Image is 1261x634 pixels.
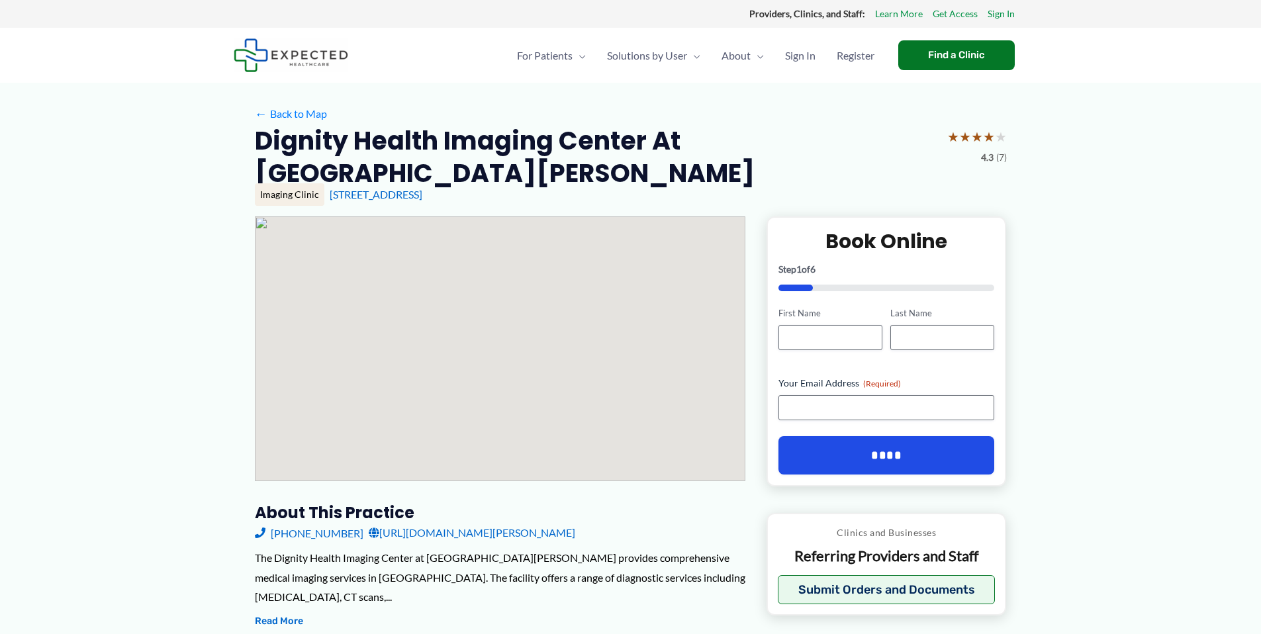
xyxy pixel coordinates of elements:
button: Submit Orders and Documents [778,575,996,604]
a: Find a Clinic [898,40,1015,70]
span: Menu Toggle [687,32,700,79]
button: Read More [255,613,303,629]
h3: About this practice [255,502,745,523]
label: Last Name [890,307,994,320]
a: Sign In [988,5,1015,23]
a: For PatientsMenu Toggle [506,32,596,79]
span: For Patients [517,32,573,79]
a: [PHONE_NUMBER] [255,523,363,543]
span: ★ [959,124,971,149]
span: About [722,32,751,79]
h2: Dignity Health Imaging Center at [GEOGRAPHIC_DATA][PERSON_NAME] [255,124,937,190]
p: Referring Providers and Staff [778,547,996,566]
span: Solutions by User [607,32,687,79]
label: First Name [778,307,882,320]
a: Register [826,32,885,79]
a: ←Back to Map [255,104,327,124]
a: [URL][DOMAIN_NAME][PERSON_NAME] [369,523,575,543]
h2: Book Online [778,228,995,254]
span: Menu Toggle [751,32,764,79]
a: [STREET_ADDRESS] [330,188,422,201]
span: Sign In [785,32,816,79]
span: ★ [947,124,959,149]
span: 1 [796,263,802,275]
a: Sign In [774,32,826,79]
a: Solutions by UserMenu Toggle [596,32,711,79]
p: Clinics and Businesses [778,524,996,541]
span: ★ [971,124,983,149]
div: Imaging Clinic [255,183,324,206]
a: Get Access [933,5,978,23]
span: (Required) [863,379,901,388]
p: Step of [778,265,995,274]
span: ← [255,107,267,120]
span: Register [837,32,874,79]
span: Menu Toggle [573,32,586,79]
span: ★ [995,124,1007,149]
div: The Dignity Health Imaging Center at [GEOGRAPHIC_DATA][PERSON_NAME] provides comprehensive medica... [255,548,745,607]
a: Learn More [875,5,923,23]
label: Your Email Address [778,377,995,390]
nav: Primary Site Navigation [506,32,885,79]
a: AboutMenu Toggle [711,32,774,79]
span: (7) [996,149,1007,166]
span: ★ [983,124,995,149]
span: 6 [810,263,816,275]
span: 4.3 [981,149,994,166]
img: Expected Healthcare Logo - side, dark font, small [234,38,348,72]
strong: Providers, Clinics, and Staff: [749,8,865,19]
